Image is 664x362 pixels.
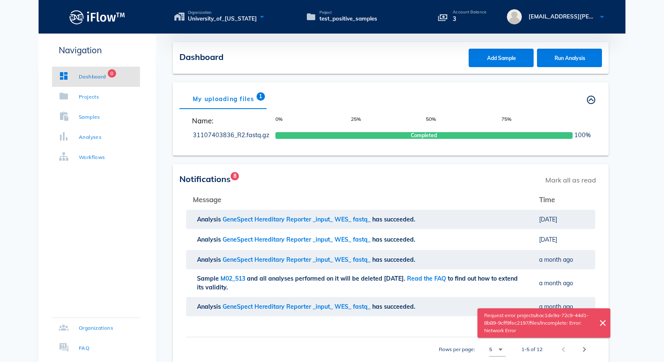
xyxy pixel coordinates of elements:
[537,49,602,67] button: Run Analysis
[545,55,594,61] span: Run Analysis
[52,44,140,57] p: Navigation
[539,256,573,263] span: a month ago
[179,174,231,184] span: Notifications
[372,256,417,263] span: has succeeded.
[539,236,557,243] span: [DATE]
[481,312,595,334] p: Request error projects/eac1de9a-72c9-44d1-8b89-9cff9fec2197/files/incomplete: Error: Network Error
[247,275,407,282] span: and all analyses performed on it will be deleted [DATE].
[39,8,156,26] a: Logo
[598,318,608,328] i: close
[495,344,506,354] i: arrow_drop_down
[79,73,106,81] div: Dashboard
[351,115,426,126] span: 25%
[223,236,372,243] span: GeneSpect Hereditary Reporter _input_ WES_ fastq_
[179,89,268,109] div: My uploading files
[469,49,534,67] button: Add Sample
[372,236,417,243] span: has succeeded.
[411,132,437,139] span: Completed
[539,303,573,310] span: a month ago
[489,343,506,356] div: 5Rows per page:
[179,52,223,62] span: Dashboard
[108,69,116,78] span: Badge
[574,131,591,140] span: 100%
[197,303,223,310] span: Analysis
[223,256,372,263] span: GeneSpect Hereditary Reporter _input_ WES_ fastq_
[407,275,446,282] a: Read the FAQ
[275,115,351,126] span: 0%
[541,171,600,189] span: Mark all as read
[197,275,220,282] span: Sample
[439,337,506,362] div: Rows per page:
[188,115,269,126] span: Name:
[319,15,377,23] span: test_positive_samples
[223,303,372,310] span: GeneSpect Hereditary Reporter _input_ WES_ fastq_
[539,279,573,287] span: a month ago
[489,346,492,353] div: 5
[231,172,239,180] span: Badge
[197,236,223,243] span: Analysis
[577,342,592,357] button: Next page
[507,9,522,24] img: avatar.16069ca8.svg
[257,92,265,101] span: Badge
[501,115,577,126] span: 75%
[532,189,595,209] th: Time: Not sorted. Activate to sort ascending.
[79,133,101,141] div: Analyses
[477,55,526,61] span: Add Sample
[186,189,532,209] th: Message
[539,195,555,204] span: Time
[453,14,486,23] p: 3
[319,10,377,15] span: Project
[521,346,542,353] div: 1-5 of 12
[539,216,557,223] span: [DATE]
[372,303,417,310] span: has succeeded.
[188,15,257,23] span: University_of_[US_STATE]
[197,216,223,223] span: Analysis
[453,10,486,14] p: Account Balance
[579,344,589,354] i: chevron_right
[193,131,269,139] a: 31107403836_R2.fastq.gz
[79,324,113,332] div: Organizations
[220,275,247,282] span: M02_513
[79,153,105,161] div: Workflows
[79,113,100,121] div: Samples
[79,344,89,352] div: FAQ
[79,93,99,101] div: Projects
[193,195,221,204] span: Message
[372,216,417,223] span: has succeeded.
[223,216,372,223] span: GeneSpect Hereditary Reporter _input_ WES_ fastq_
[197,256,223,263] span: Analysis
[426,115,501,126] span: 50%
[188,10,257,15] span: Organization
